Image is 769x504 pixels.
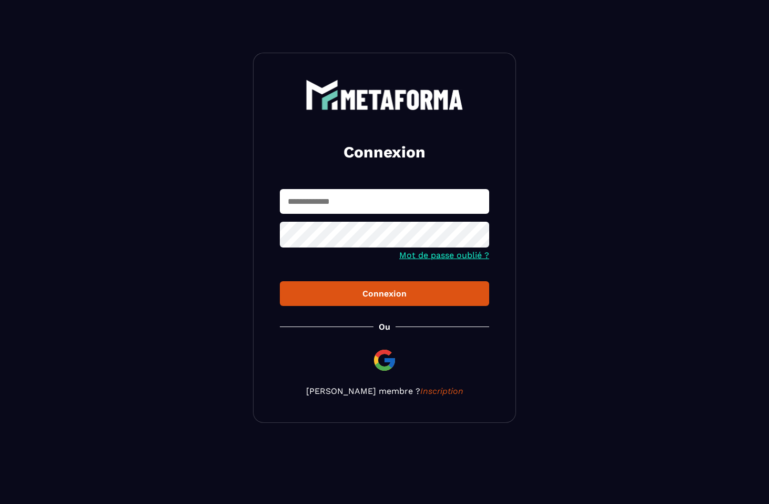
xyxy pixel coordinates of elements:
[280,281,489,306] button: Connexion
[372,348,397,373] img: google
[288,289,481,299] div: Connexion
[399,250,489,260] a: Mot de passe oublié ?
[306,80,463,110] img: logo
[280,386,489,396] p: [PERSON_NAME] membre ?
[280,80,489,110] a: logo
[292,142,477,163] h2: Connexion
[379,322,390,332] p: Ou
[420,386,463,396] a: Inscription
